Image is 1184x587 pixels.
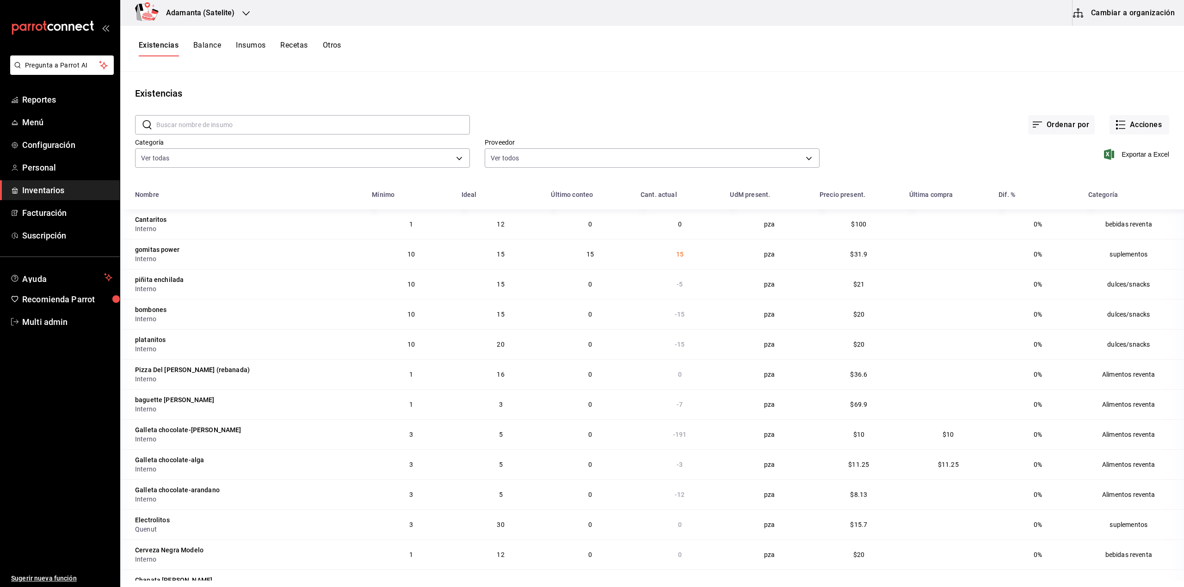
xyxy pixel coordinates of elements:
span: $100 [851,220,866,228]
span: 0% [1034,251,1042,258]
td: pza [724,419,814,449]
div: Galleta chocolate-[PERSON_NAME] [135,425,241,434]
span: 0 [678,371,682,378]
span: $36.6 [850,371,867,378]
span: 20 [497,341,504,348]
div: Interno [135,555,361,564]
span: 0 [678,521,682,528]
span: 0% [1034,491,1042,498]
button: Exportar a Excel [1106,149,1169,160]
span: $8.13 [850,491,867,498]
span: 0 [588,431,592,438]
div: Galleta chocolate-arandano [135,485,220,495]
div: Existencias [135,86,182,100]
a: Pregunta a Parrot AI [6,67,114,77]
button: open_drawer_menu [102,24,109,31]
span: 3 [409,521,413,528]
td: suplementos [1083,509,1184,539]
span: 0 [678,220,682,228]
div: Ideal [462,191,477,198]
span: 0% [1034,311,1042,318]
div: Interno [135,404,361,414]
span: 15 [586,251,594,258]
span: 15 [497,251,504,258]
div: Interno [135,284,361,293]
span: 1 [409,551,413,558]
span: Ver todas [141,153,169,163]
input: Buscar nombre de insumo [156,116,470,134]
td: bebidas reventa [1083,539,1184,569]
span: 15 [676,251,684,258]
div: Interno [135,224,361,233]
span: 15 [497,311,504,318]
div: Categoría [1088,191,1118,198]
span: 0 [588,521,592,528]
button: Pregunta a Parrot AI [10,55,114,75]
span: 1 [409,220,413,228]
span: 30 [497,521,504,528]
span: 0% [1034,521,1042,528]
span: $15.7 [850,521,867,528]
span: Pregunta a Parrot AI [25,61,99,70]
span: $10 [943,431,954,438]
div: Cerveza Negra Modelo [135,545,203,555]
span: Multi admin [22,316,112,328]
span: -5 [677,281,683,288]
div: Interno [135,495,361,504]
span: $11.25 [938,461,959,468]
span: 16 [497,371,504,378]
span: 10 [407,281,415,288]
td: suplementos [1083,239,1184,269]
button: Balance [193,41,221,56]
td: dulces/snacks [1083,329,1184,359]
span: 3 [409,461,413,468]
td: Alimentos reventa [1083,479,1184,509]
td: pza [724,209,814,239]
div: Pizza Del [PERSON_NAME] (rebanada) [135,365,250,374]
span: Recomienda Parrot [22,293,112,306]
span: 10 [407,251,415,258]
span: 0 [588,491,592,498]
span: 0 [588,311,592,318]
span: 0% [1034,220,1042,228]
span: -3 [677,461,683,468]
span: $10 [853,431,864,438]
span: -7 [677,401,683,408]
div: Electrolitos [135,515,170,525]
span: Facturación [22,207,112,219]
span: Reportes [22,93,112,106]
div: Nombre [135,191,159,198]
span: 0% [1034,461,1042,468]
span: 3 [499,401,503,408]
span: Suscripción [22,229,112,242]
button: Insumos [236,41,265,56]
button: Recetas [280,41,308,56]
span: 0% [1034,401,1042,408]
div: UdM present. [730,191,770,198]
span: $21 [853,281,864,288]
div: Interno [135,254,361,263]
span: 0 [588,401,592,408]
div: Cant. actual [641,191,677,198]
span: -191 [673,431,687,438]
span: Inventarios [22,184,112,196]
span: 12 [497,220,504,228]
h3: Adamanta (Satelite) [159,7,235,18]
label: Categoría [135,139,470,146]
div: Dif. % [999,191,1015,198]
div: Último conteo [551,191,593,198]
span: 0 [588,220,592,228]
span: 5 [499,491,503,498]
td: pza [724,359,814,389]
span: $20 [853,551,864,558]
span: Menú [22,116,112,128]
span: 5 [499,431,503,438]
span: 0 [588,281,592,288]
span: 3 [409,491,413,498]
div: baguette [PERSON_NAME] [135,395,214,404]
span: 0 [588,341,592,348]
label: Proveedor [485,139,820,146]
span: $20 [853,311,864,318]
div: platanitos [135,335,166,344]
span: 0 [678,551,682,558]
